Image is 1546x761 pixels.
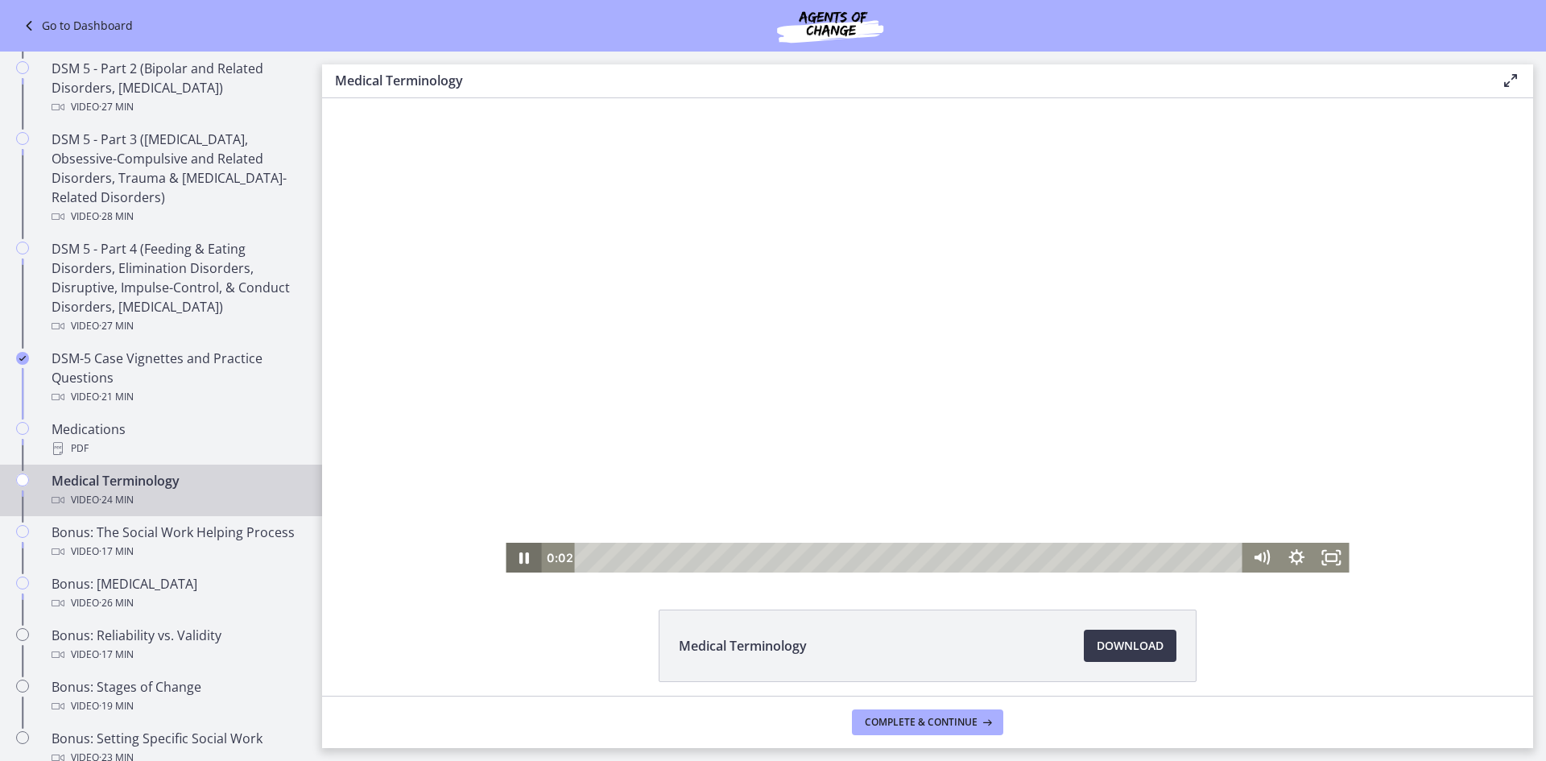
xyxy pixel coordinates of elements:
[335,71,1475,90] h3: Medical Terminology
[52,697,303,716] div: Video
[1084,630,1176,662] a: Download
[52,130,303,226] div: DSM 5 - Part 3 ([MEDICAL_DATA], Obsessive-Compulsive and Related Disorders, Trauma & [MEDICAL_DAT...
[52,439,303,458] div: PDF
[99,207,134,226] span: · 28 min
[52,471,303,510] div: Medical Terminology
[52,97,303,117] div: Video
[99,387,134,407] span: · 21 min
[679,636,807,656] span: Medical Terminology
[52,626,303,664] div: Bonus: Reliability vs. Validity
[52,349,303,407] div: DSM-5 Case Vignettes and Practice Questions
[99,697,134,716] span: · 19 min
[99,542,134,561] span: · 17 min
[52,574,303,613] div: Bonus: [MEDICAL_DATA]
[992,445,1027,474] button: Fullscreen
[52,523,303,561] div: Bonus: The Social Work Helping Process
[99,645,134,664] span: · 17 min
[52,207,303,226] div: Video
[734,6,927,45] img: Agents of Change
[16,352,29,365] i: Completed
[852,709,1003,735] button: Complete & continue
[52,316,303,336] div: Video
[99,490,134,510] span: · 24 min
[52,420,303,458] div: Medications
[922,445,957,474] button: Mute
[52,387,303,407] div: Video
[99,316,134,336] span: · 27 min
[99,97,134,117] span: · 27 min
[322,98,1533,573] iframe: Video Lesson
[52,59,303,117] div: DSM 5 - Part 2 (Bipolar and Related Disorders, [MEDICAL_DATA])
[52,542,303,561] div: Video
[865,716,978,729] span: Complete & continue
[52,239,303,336] div: DSM 5 - Part 4 (Feeding & Eating Disorders, Elimination Disorders, Disruptive, Impulse-Control, &...
[52,645,303,664] div: Video
[52,490,303,510] div: Video
[52,593,303,613] div: Video
[19,16,133,35] a: Go to Dashboard
[99,593,134,613] span: · 26 min
[1097,636,1164,656] span: Download
[52,677,303,716] div: Bonus: Stages of Change
[957,445,992,474] button: Show settings menu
